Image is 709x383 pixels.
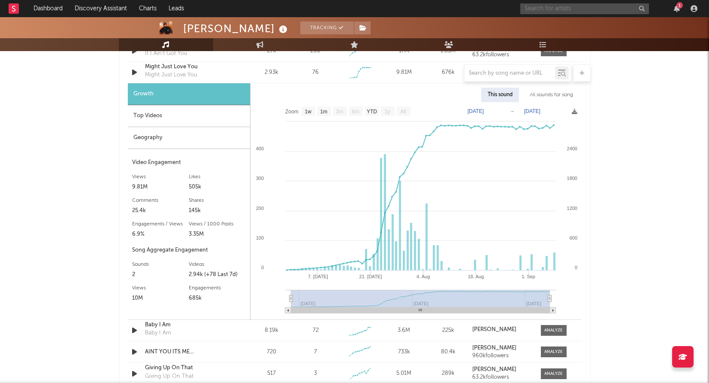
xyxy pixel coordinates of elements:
[145,372,193,381] div: Giving Up On That
[567,176,577,181] text: 1800
[128,105,250,127] div: Top Videos
[523,88,579,102] div: All sounds for song
[128,127,250,149] div: Geography
[320,109,327,115] text: 1m
[428,369,468,378] div: 289k
[305,109,311,115] text: 1w
[313,326,319,335] div: 72
[132,245,246,255] div: Song Aggregate Engagement
[468,274,483,279] text: 18. Aug
[416,274,430,279] text: 4. Aug
[472,353,532,359] div: 960k followers
[524,108,540,114] text: [DATE]
[384,369,424,378] div: 5.01M
[145,321,235,329] a: Baby I Am
[384,348,424,356] div: 733k
[352,109,359,115] text: 6m
[132,259,189,270] div: Sounds
[189,172,246,182] div: Likes
[567,206,577,211] text: 1200
[336,109,343,115] text: 3m
[472,374,532,380] div: 63.2k followers
[132,195,189,206] div: Comments
[145,364,235,372] a: Giving Up On That
[189,229,246,240] div: 3.35M
[132,206,189,216] div: 25.4k
[256,235,263,240] text: 100
[252,326,292,335] div: 8.19k
[308,274,328,279] text: 7. [DATE]
[183,21,290,36] div: [PERSON_NAME]
[256,206,263,211] text: 200
[674,5,680,12] button: 1
[481,88,519,102] div: This sound
[132,270,189,280] div: 2
[189,195,246,206] div: Shares
[261,265,263,270] text: 0
[132,172,189,182] div: Views
[189,219,246,229] div: Views / 1000 Posts
[472,52,532,58] div: 63.2k followers
[385,109,390,115] text: 1y
[285,109,299,115] text: Zoom
[522,274,535,279] text: 1. Sep
[384,326,424,335] div: 3.6M
[145,348,235,356] a: AINT YOU ITS ME [PERSON_NAME]
[465,70,555,77] input: Search by song name or URL
[472,345,516,351] strong: [PERSON_NAME]
[145,329,171,337] div: Baby I Am
[189,293,246,304] div: 685k
[428,348,468,356] div: 80.4k
[252,348,292,356] div: 720
[189,259,246,270] div: Videos
[132,219,189,229] div: Engagements / Views
[189,182,246,192] div: 505k
[359,274,382,279] text: 21. [DATE]
[128,83,250,105] div: Growth
[569,235,577,240] text: 600
[468,108,484,114] text: [DATE]
[400,109,406,115] text: All
[676,2,683,9] div: 1
[510,108,515,114] text: →
[189,206,246,216] div: 145k
[472,345,532,351] a: [PERSON_NAME]
[145,49,187,58] div: If I Ain't Got You
[132,229,189,240] div: 6.9%
[472,327,532,333] a: [PERSON_NAME]
[314,369,317,378] div: 3
[520,3,649,14] input: Search for artists
[366,109,377,115] text: YTD
[428,326,468,335] div: 225k
[314,348,317,356] div: 7
[132,158,246,168] div: Video Engagement
[300,21,354,34] button: Tracking
[472,367,532,373] a: [PERSON_NAME]
[252,369,292,378] div: 517
[145,63,235,71] a: Might Just Love You
[256,176,263,181] text: 300
[189,283,246,293] div: Engagements
[567,146,577,151] text: 2400
[132,293,189,304] div: 10M
[132,182,189,192] div: 9.81M
[132,283,189,293] div: Views
[574,265,577,270] text: 0
[472,367,516,372] strong: [PERSON_NAME]
[189,270,246,280] div: 2.94k (+78 Last 7d)
[472,327,516,332] strong: [PERSON_NAME]
[256,146,263,151] text: 400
